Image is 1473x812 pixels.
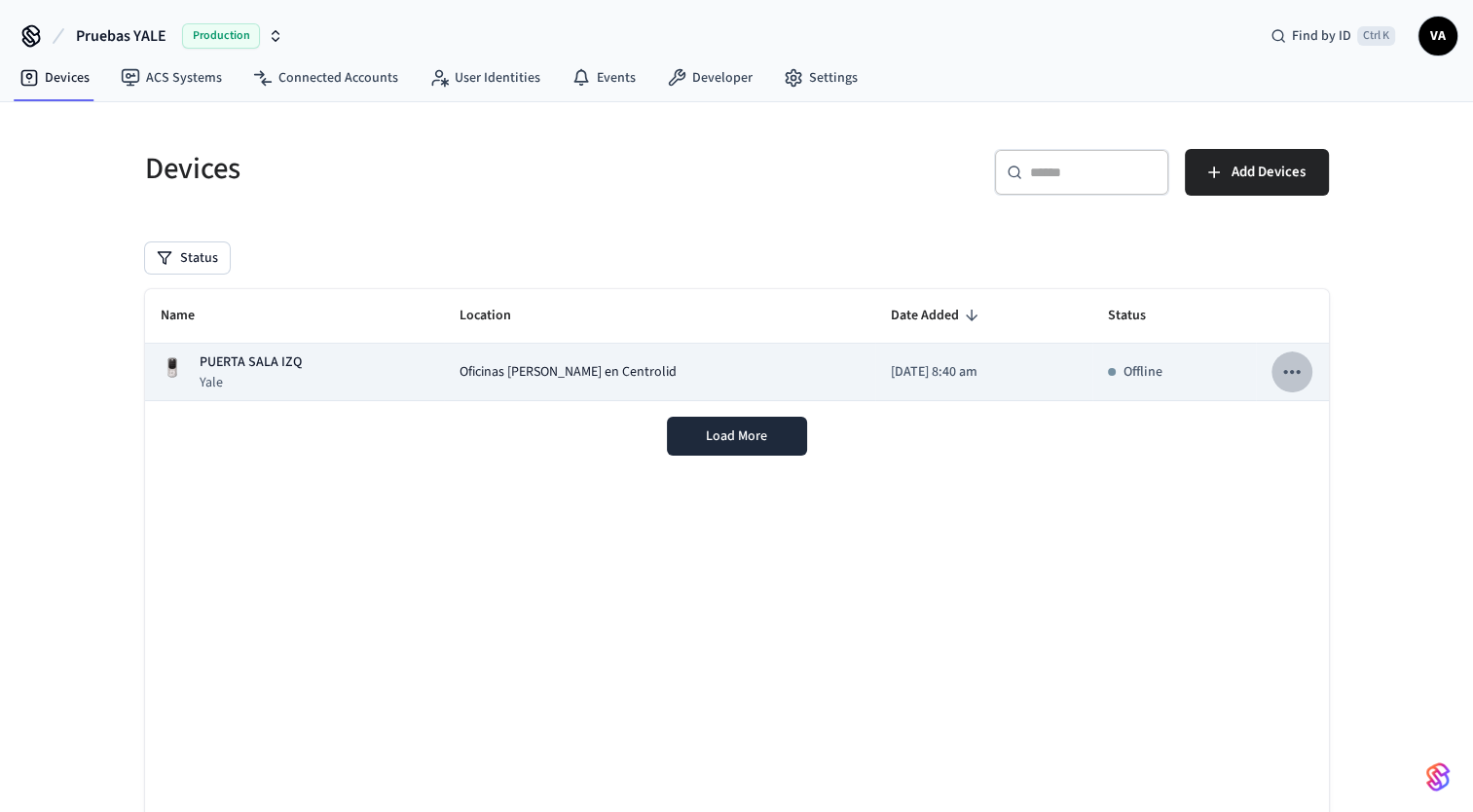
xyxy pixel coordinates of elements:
[1292,26,1351,46] span: Find by ID
[161,356,184,380] img: Yale Assure Touchscreen Wifi Smart Lock, Satin Nickel, Front
[1420,18,1455,54] span: VA
[651,60,768,95] a: Developer
[460,362,677,383] span: Oficinas [PERSON_NAME] en Centrolid
[706,426,767,446] span: Load More
[891,301,984,331] span: Date Added
[1232,160,1306,185] span: Add Devices
[1418,17,1457,55] button: VA
[1426,761,1450,793] img: SeamLogoGradient.69752ec5.svg
[4,60,105,95] a: Devices
[161,301,220,331] span: Name
[145,242,230,274] button: Status
[145,149,725,189] h5: Devices
[1255,18,1411,54] div: Find by IDCtrl K
[460,301,536,331] span: Location
[238,60,414,95] a: Connected Accounts
[1108,301,1171,331] span: Status
[1123,362,1162,383] p: Offline
[768,60,873,95] a: Settings
[667,417,807,456] button: Load More
[200,352,302,373] p: PUERTA SALA IZQ
[182,23,260,49] span: Production
[414,60,556,95] a: User Identities
[1357,26,1395,46] span: Ctrl K
[145,289,1329,401] table: sticky table
[76,24,166,48] span: Pruebas YALE
[200,373,302,392] p: Yale
[556,60,651,95] a: Events
[1185,149,1329,196] button: Add Devices
[105,60,238,95] a: ACS Systems
[891,362,1076,383] p: [DATE] 8:40 am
